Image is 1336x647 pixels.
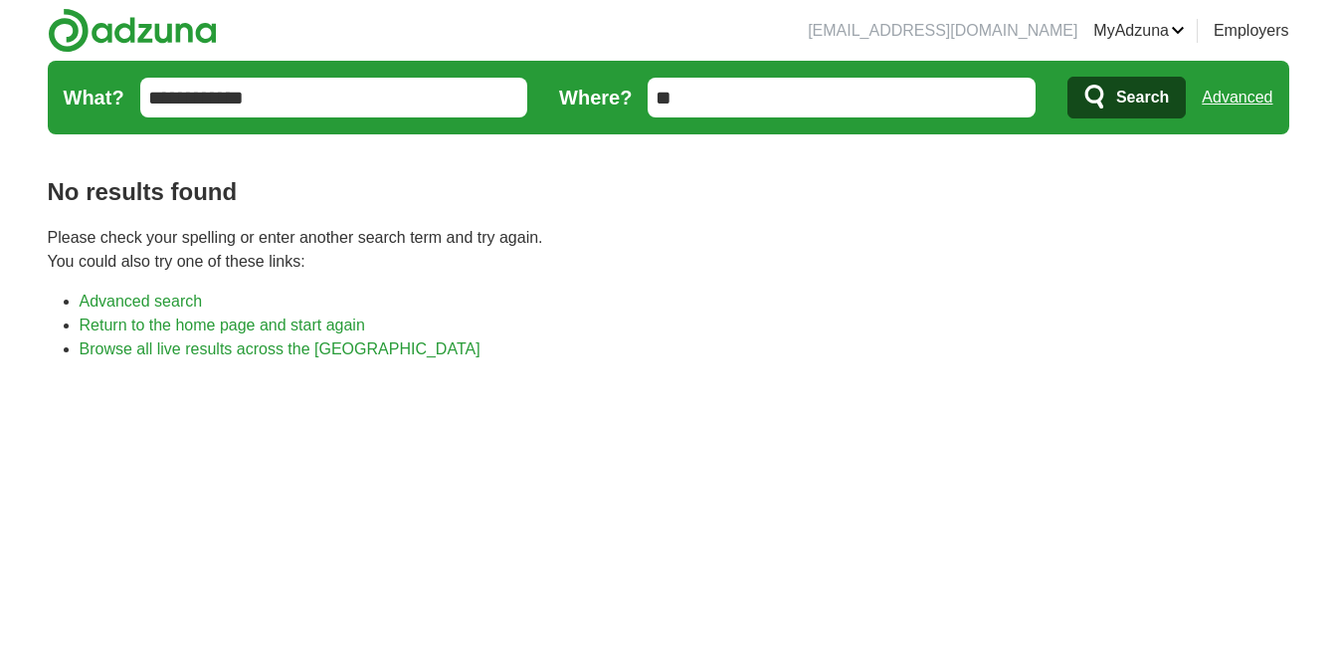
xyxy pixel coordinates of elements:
[48,226,1289,274] p: Please check your spelling or enter another search term and try again. You could also try one of ...
[1093,19,1185,43] a: MyAdzuna
[1214,19,1289,43] a: Employers
[1202,78,1272,117] a: Advanced
[80,340,480,357] a: Browse all live results across the [GEOGRAPHIC_DATA]
[80,293,203,310] a: Advanced search
[48,174,1289,210] h1: No results found
[808,19,1077,43] li: [EMAIL_ADDRESS][DOMAIN_NAME]
[559,83,632,112] label: Where?
[48,8,217,53] img: Adzuna logo
[80,317,365,333] a: Return to the home page and start again
[64,83,124,112] label: What?
[1116,78,1169,117] span: Search
[1067,77,1186,118] button: Search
